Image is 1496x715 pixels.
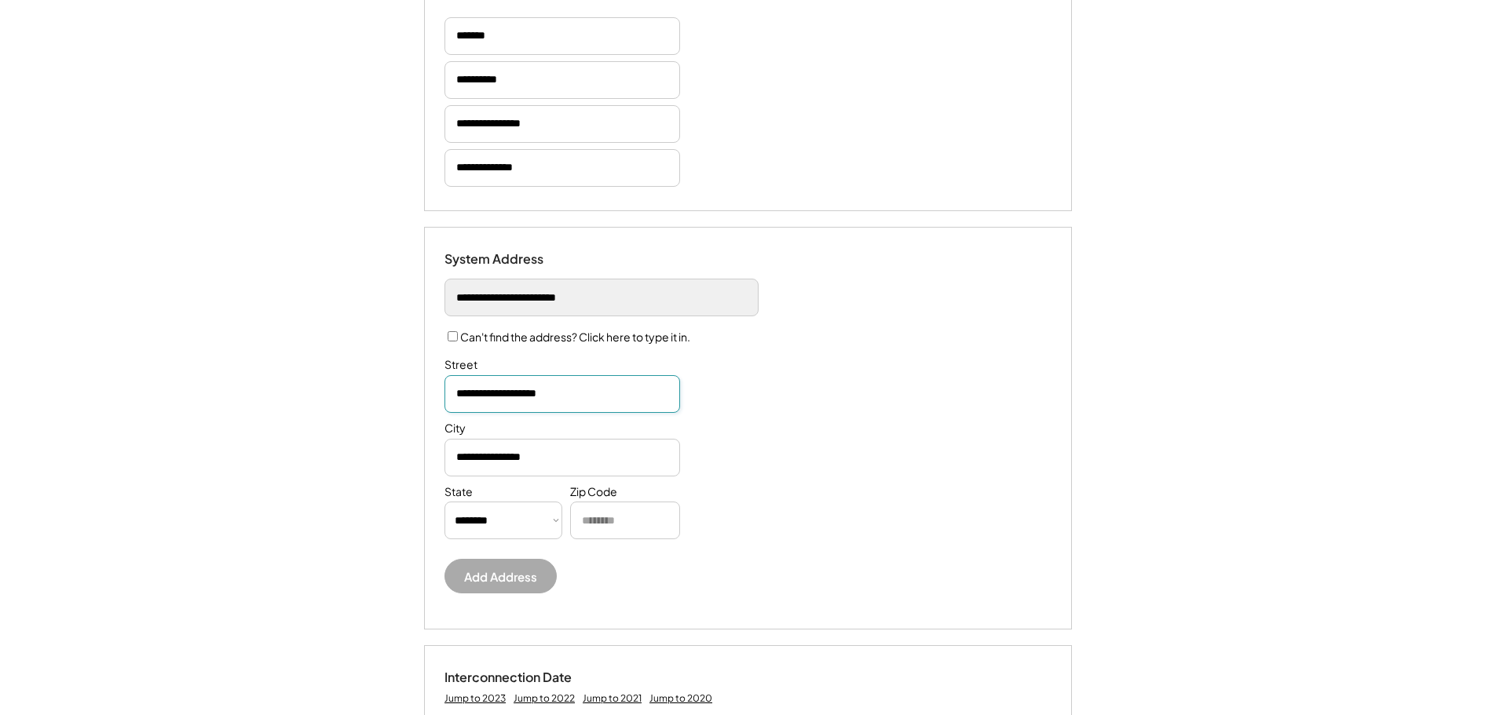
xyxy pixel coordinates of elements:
[444,559,557,593] button: Add Address
[570,484,617,500] div: Zip Code
[444,669,602,686] div: Interconnection Date
[444,251,602,268] div: System Address
[444,692,506,705] div: Jump to 2023
[444,421,466,436] div: City
[444,484,473,500] div: State
[649,692,712,705] div: Jump to 2020
[460,330,690,344] label: Can't find the address? Click here to type it in.
[444,357,477,373] div: Street
[514,692,575,705] div: Jump to 2022
[583,692,642,705] div: Jump to 2021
